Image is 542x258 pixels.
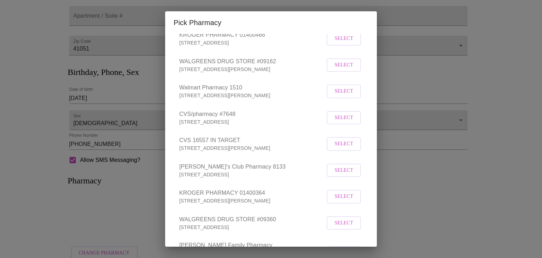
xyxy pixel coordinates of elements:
p: [STREET_ADDRESS] [179,39,325,46]
p: [STREET_ADDRESS][PERSON_NAME] [179,92,325,99]
button: Select [327,190,361,204]
span: Select [335,192,353,201]
p: [STREET_ADDRESS] [179,118,325,125]
span: Select [335,61,353,70]
span: Select [335,87,353,96]
span: KROGER PHARMACY 01400466 [179,31,325,39]
span: [PERSON_NAME] Family Pharmacy [GEOGRAPHIC_DATA] [179,241,326,258]
p: [STREET_ADDRESS][PERSON_NAME] [179,197,325,204]
button: Select [327,32,361,46]
span: Select [335,140,353,148]
span: CVS/pharmacy #7648 [179,110,325,118]
span: KROGER PHARMACY 01400364 [179,189,325,197]
span: WALGREENS DRUG STORE #09162 [179,57,325,66]
button: Select [327,111,361,125]
button: Select [327,58,361,72]
span: CVS 16557 IN TARGET [179,136,325,145]
button: Select [327,84,361,98]
span: Select [335,219,353,228]
p: [STREET_ADDRESS] [179,171,325,178]
span: Walmart Pharmacy 1510 [179,83,325,92]
span: Select [335,34,353,43]
button: Select [327,137,361,151]
h2: Pick Pharmacy [174,17,368,28]
p: [STREET_ADDRESS][PERSON_NAME] [179,66,325,73]
button: Select [327,216,361,230]
span: [PERSON_NAME]'s Club Pharmacy 8133 [179,163,325,171]
p: [STREET_ADDRESS][PERSON_NAME] [179,145,325,152]
p: [STREET_ADDRESS] [179,224,325,231]
span: Select [335,166,353,175]
span: WALGREENS DRUG STORE #09360 [179,215,325,224]
button: Select [327,164,361,177]
span: Select [335,113,353,122]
